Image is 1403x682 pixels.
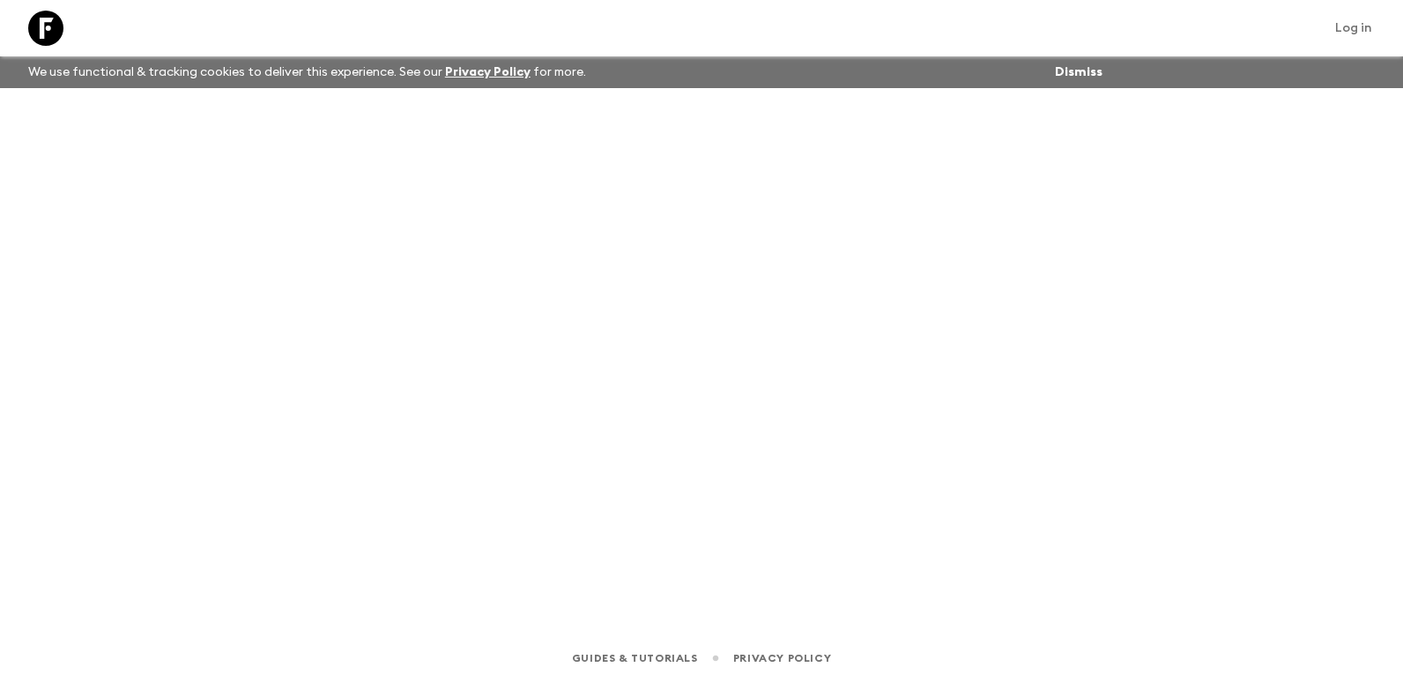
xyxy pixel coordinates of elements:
[1050,60,1107,85] button: Dismiss
[733,649,831,668] a: Privacy Policy
[21,56,593,88] p: We use functional & tracking cookies to deliver this experience. See our for more.
[1325,16,1382,41] a: Log in
[445,66,531,78] a: Privacy Policy
[572,649,698,668] a: Guides & Tutorials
